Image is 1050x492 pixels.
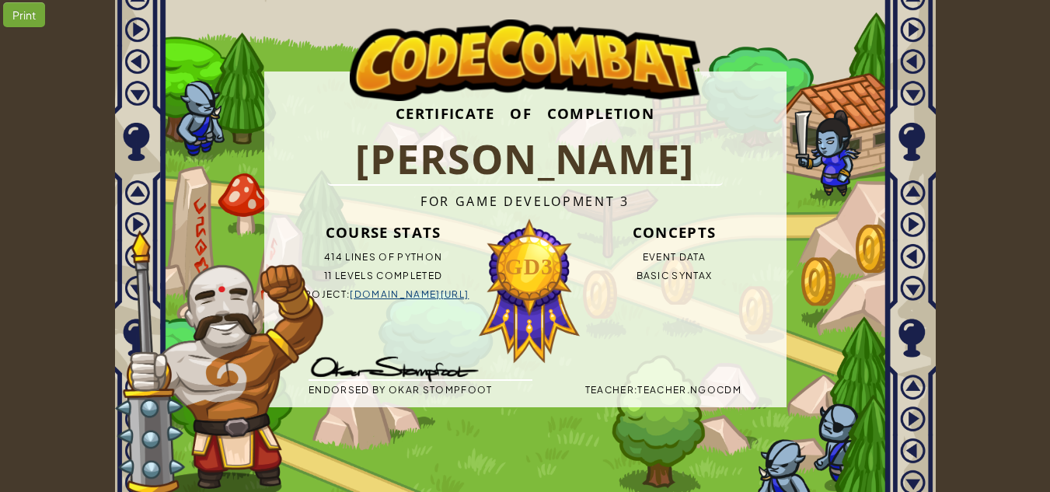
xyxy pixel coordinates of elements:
[294,344,502,400] img: signature-goliath.png
[563,248,787,267] li: Event Data
[324,251,343,263] span: 414
[637,384,741,396] span: teacher.ngocdm
[350,19,699,102] img: logo.png
[324,270,333,281] span: 11
[345,251,395,263] span: lines of
[585,384,634,396] span: Teacher
[420,193,450,210] span: For
[350,288,469,300] a: [DOMAIN_NAME][URL]
[397,251,442,263] span: Python
[271,217,495,248] h3: Course Stats
[335,270,442,281] span: levels completed
[563,217,787,248] h3: Concepts
[455,193,630,210] span: Game Development 3
[476,217,582,366] img: medallion-gd3.png
[476,246,582,327] h3: GD3
[563,267,787,285] li: Basic Syntax
[264,92,787,134] h3: Certificate of Completion
[347,288,350,300] span: :
[327,134,723,186] h1: [PERSON_NAME]
[634,384,637,396] span: :
[3,2,45,27] div: Print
